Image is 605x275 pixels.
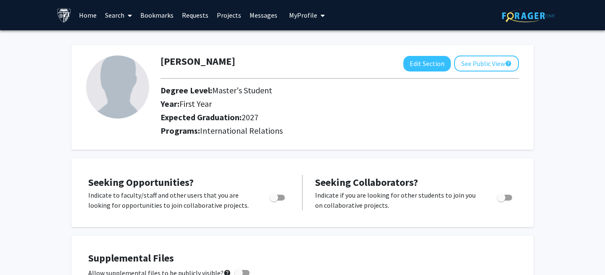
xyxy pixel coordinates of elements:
span: International Relations [200,125,283,136]
a: Bookmarks [136,0,178,30]
button: Edit Section [403,56,451,71]
mat-icon: help [505,58,512,69]
span: 2027 [242,112,258,122]
a: Projects [213,0,245,30]
span: My Profile [289,11,317,19]
a: Home [75,0,101,30]
h4: Supplemental Files [88,252,517,264]
p: Indicate to faculty/staff and other users that you are looking for opportunities to join collabor... [88,190,254,210]
img: ForagerOne Logo [502,9,555,22]
p: Indicate if you are looking for other students to join you on collaborative projects. [315,190,481,210]
button: See Public View [454,56,519,71]
div: Toggle [494,190,517,203]
h1: [PERSON_NAME] [160,56,235,68]
iframe: Chat [6,237,36,269]
span: Master's Student [212,85,272,95]
a: Search [101,0,136,30]
h2: Programs: [160,126,519,136]
img: Johns Hopkins University Logo [57,8,71,23]
div: Toggle [266,190,289,203]
img: Profile Picture [86,56,149,119]
a: Messages [245,0,281,30]
a: Requests [178,0,213,30]
span: Seeking Opportunities? [88,176,194,189]
span: Seeking Collaborators? [315,176,418,189]
h2: Year: [160,99,447,109]
span: First Year [179,98,212,109]
h2: Degree Level: [160,85,447,95]
h2: Expected Graduation: [160,112,447,122]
